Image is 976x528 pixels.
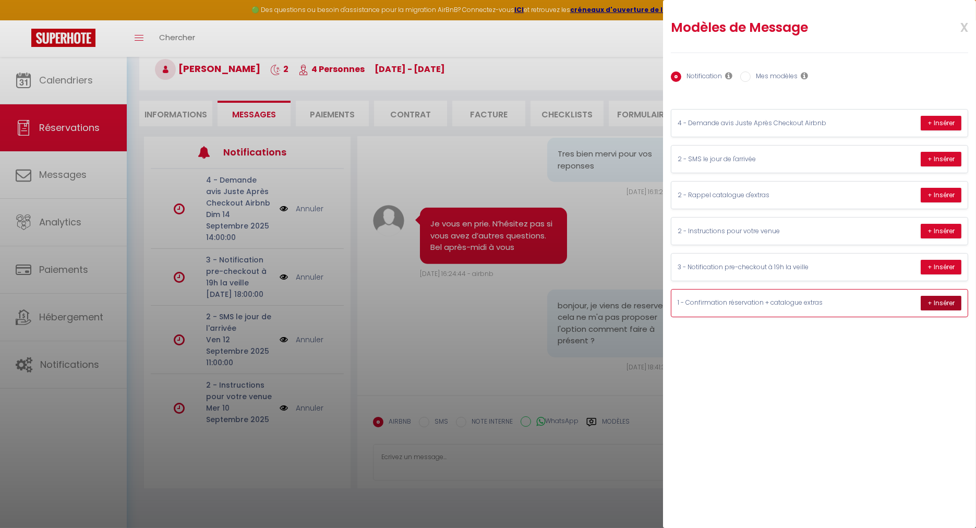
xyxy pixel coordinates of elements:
button: + Insérer [921,116,961,130]
p: 2 - SMS le jour de l'arrivée [678,154,834,164]
label: Notification [681,71,722,83]
button: + Insérer [921,152,961,166]
button: + Insérer [921,188,961,202]
i: Les modèles généraux sont visibles par vous et votre équipe [801,71,808,80]
i: Les notifications sont visibles par toi et ton équipe [725,71,732,80]
p: 2 - Instructions pour votre venue [678,226,834,236]
button: + Insérer [921,224,961,238]
label: Mes modèles [751,71,798,83]
button: Ouvrir le widget de chat LiveChat [8,4,40,35]
p: 4 - Demande avis Juste Après Checkout Airbnb [678,118,834,128]
button: + Insérer [921,296,961,310]
h2: Modèles de Message [671,19,914,36]
span: x [935,14,968,39]
p: 3 - Notification pre-checkout à 19h la veille [678,262,834,272]
p: 2 - Rappel catalogue d'extras [678,190,834,200]
p: 1 - Confirmation réservation + catalogue extras [678,298,834,308]
button: + Insérer [921,260,961,274]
